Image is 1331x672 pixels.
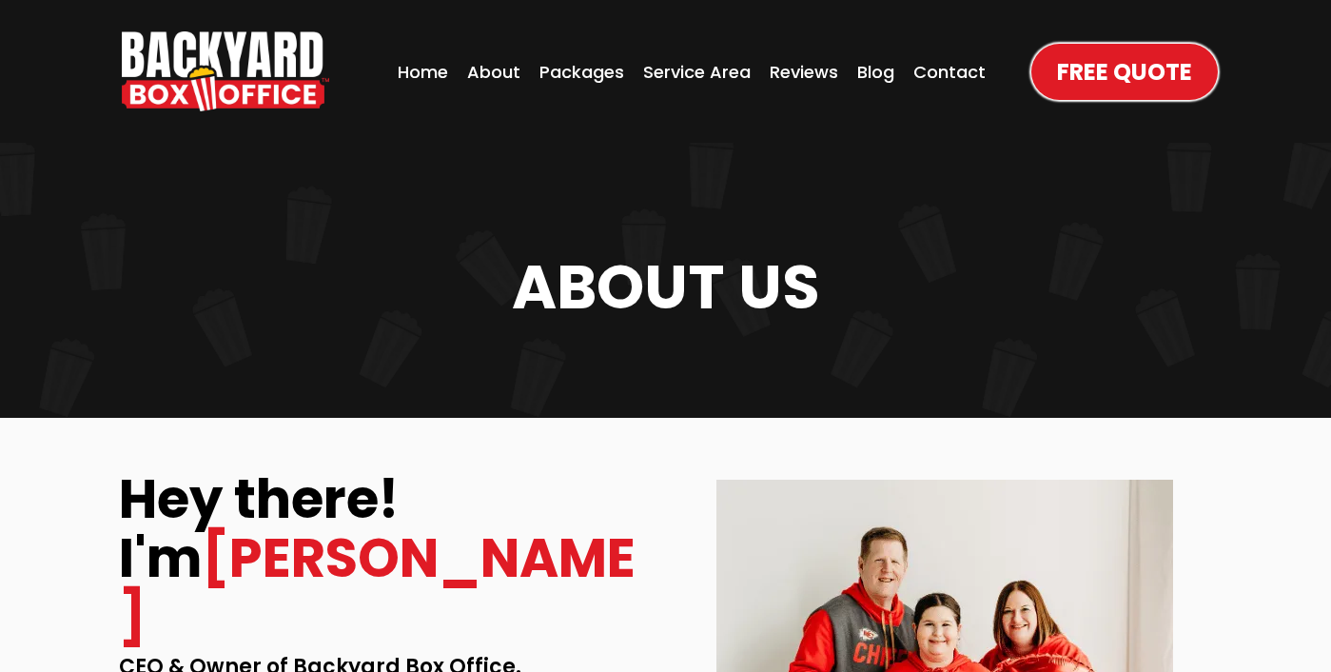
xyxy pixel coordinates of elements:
span: [PERSON_NAME] [119,521,636,655]
a: https://www.backyardboxoffice.com [122,31,329,111]
a: Blog [851,53,900,90]
a: Service Area [637,53,756,90]
a: About [461,53,526,90]
a: Contact [908,53,991,90]
h1: About Us [114,257,1218,318]
a: Packages [534,53,630,90]
img: Backyard Box Office [122,31,329,111]
a: Reviews [764,53,844,90]
a: Home [392,53,454,90]
p: I'm [119,529,662,646]
h1: Hey there! [119,470,662,529]
span: Free Quote [1057,55,1192,89]
a: Free Quote [1031,44,1218,100]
